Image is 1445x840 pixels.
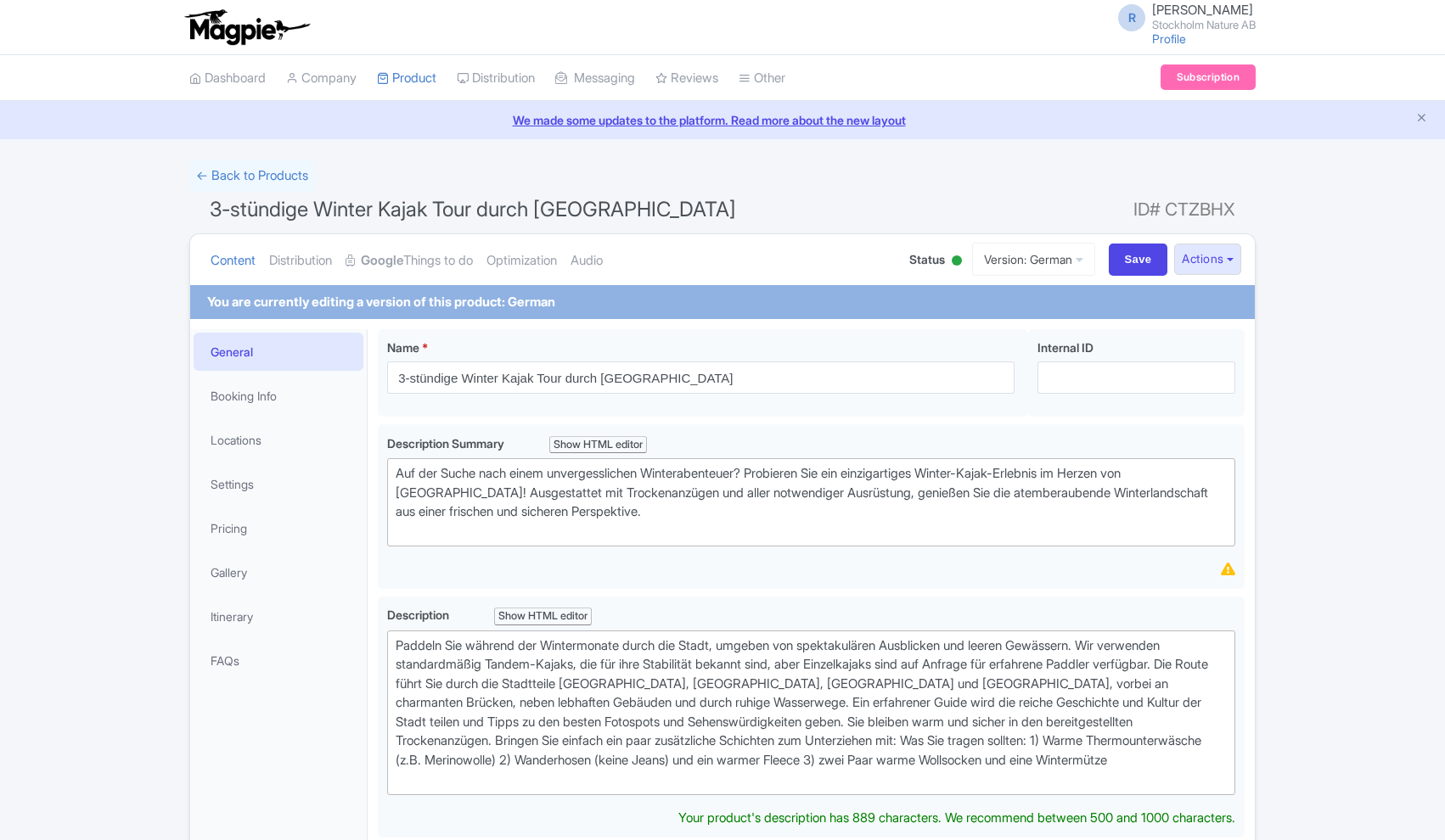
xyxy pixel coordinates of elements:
[10,111,1435,129] a: We made some updates to the platform. Read more about the new layout
[739,55,785,102] a: Other
[457,55,535,102] a: Distribution
[210,197,736,221] span: 3-stündige Winter Kajak Tour durch [GEOGRAPHIC_DATA]
[194,421,363,459] a: Locations
[194,597,363,636] a: Itinerary
[346,234,473,288] a: GoogleThings to do
[269,234,332,288] a: Distribution
[1108,3,1256,31] a: R [PERSON_NAME] Stockholm Nature AB
[189,55,266,102] a: Dashboard
[396,464,1227,540] div: Auf der Suche nach einem unvergesslichen Winterabenteuer? Probieren Sie ein einzigartiges Winter-...
[972,243,1095,276] a: Version: German
[194,377,363,415] a: Booking Info
[194,333,363,371] a: General
[361,251,403,271] strong: Google
[1415,109,1428,129] button: Close announcement
[1174,244,1241,275] button: Actions
[494,608,592,625] div: Show HTML editor
[571,234,603,288] a: Audio
[486,234,557,288] a: Optimization
[1161,64,1256,90] a: Subscription
[655,55,718,102] a: Reviews
[1037,340,1094,355] span: Internal ID
[194,465,363,503] a: Settings
[194,641,363,680] a: FAQs
[1118,4,1145,31] span: R
[387,608,452,622] span: Description
[678,809,1235,828] div: Your product's description has 889 characters. We recommend between 500 and 1000 characters.
[909,250,945,268] span: Status
[207,293,555,312] div: You are currently editing a version of this product: German
[194,509,363,547] a: Pricing
[396,636,1227,789] div: Paddeln Sie während der Wintermonate durch die Stadt, umgeben von spektakulären Ausblicken und le...
[1133,193,1235,227] span: ID# CTZBHX
[948,249,965,275] div: Active
[1152,2,1253,18] span: [PERSON_NAME]
[377,55,436,102] a: Product
[286,55,357,102] a: Company
[387,340,419,355] span: Name
[1152,20,1256,31] small: Stockholm Nature AB
[211,234,256,288] a: Content
[181,8,312,46] img: logo-ab69f6fb50320c5b225c76a69d11143b.png
[189,160,315,193] a: ← Back to Products
[1109,244,1168,276] input: Save
[387,436,507,451] span: Description Summary
[555,55,635,102] a: Messaging
[194,553,363,591] a: Gallery
[1152,31,1186,46] a: Profile
[549,436,647,454] div: Show HTML editor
